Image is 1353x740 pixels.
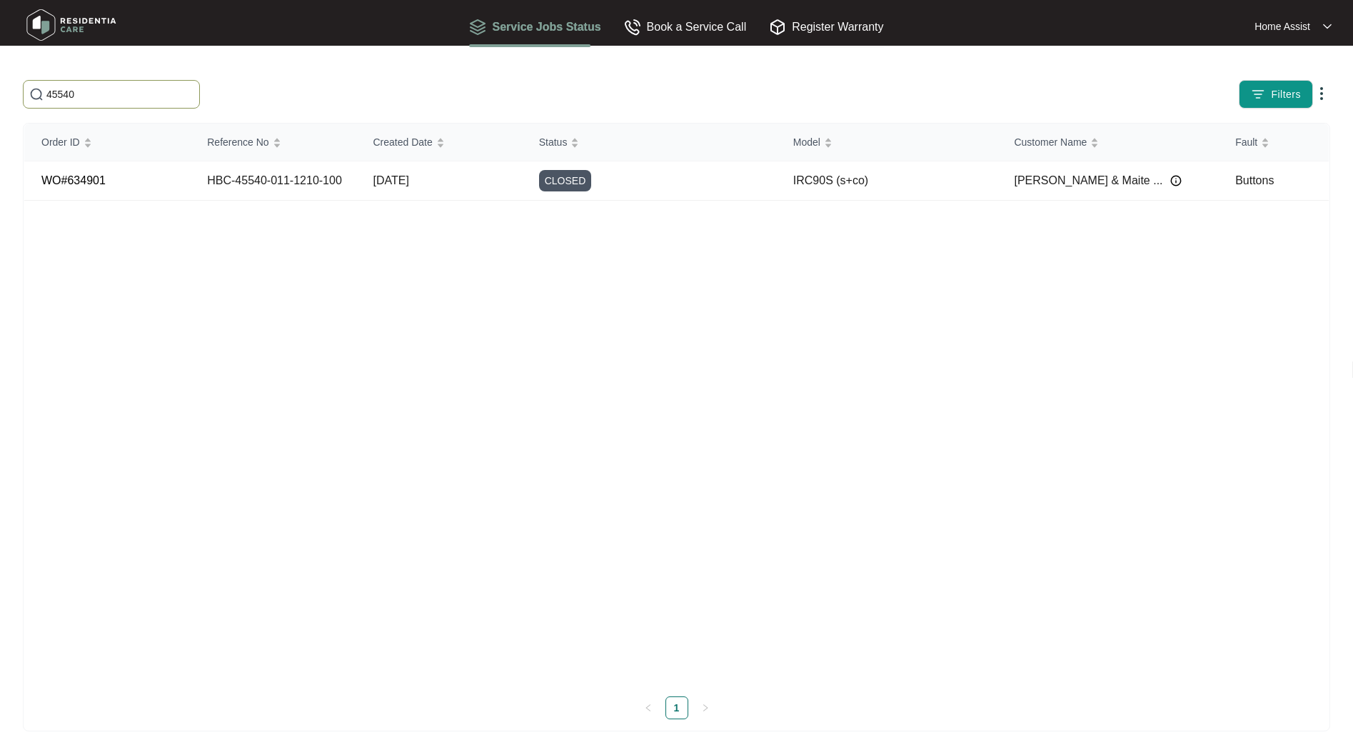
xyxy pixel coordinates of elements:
[997,124,1218,161] th: Customer Name
[1014,134,1087,150] span: Customer Name
[694,696,717,719] button: right
[1271,87,1301,102] span: Filters
[624,18,747,36] div: Book a Service Call
[356,124,521,161] th: Created Date
[1239,80,1313,109] button: filter iconFilters
[373,174,408,186] span: [DATE]
[539,134,568,150] span: Status
[1014,172,1162,189] span: [PERSON_NAME] & Maite ...
[539,170,592,191] span: CLOSED
[469,19,486,36] img: Service Jobs Status icon
[666,697,688,719] a: 1
[644,704,653,712] span: left
[41,174,106,186] a: WO#634901
[776,124,997,161] th: Model
[207,134,268,150] span: Reference No
[776,161,997,201] td: IRC90S (s+co)
[1218,161,1329,201] td: Buttons
[701,704,710,712] span: right
[1218,124,1329,161] th: Fault
[29,87,44,101] img: search-icon
[1235,134,1257,150] span: Fault
[373,134,432,150] span: Created Date
[637,696,660,719] button: left
[24,124,190,161] th: Order ID
[46,86,193,102] input: Search by Order Id, Assignee Name, Reference No, Customer Name and Model
[694,696,717,719] li: Next Page
[1251,87,1265,101] img: filter icon
[637,696,660,719] li: Previous Page
[190,124,356,161] th: Reference No
[665,696,688,719] li: 1
[769,18,883,36] div: Register Warranty
[522,124,776,161] th: Status
[793,134,820,150] span: Model
[190,161,356,201] td: HBC-45540-011-1210-100
[1170,175,1182,186] img: Info icon
[21,4,121,46] img: residentia care logo
[769,19,786,36] img: Register Warranty icon
[1313,85,1330,102] img: dropdown arrow
[469,18,600,36] div: Service Jobs Status
[624,19,641,36] img: Book a Service Call icon
[1254,19,1310,34] p: Home Assist
[1323,23,1332,30] img: dropdown arrow
[41,134,80,150] span: Order ID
